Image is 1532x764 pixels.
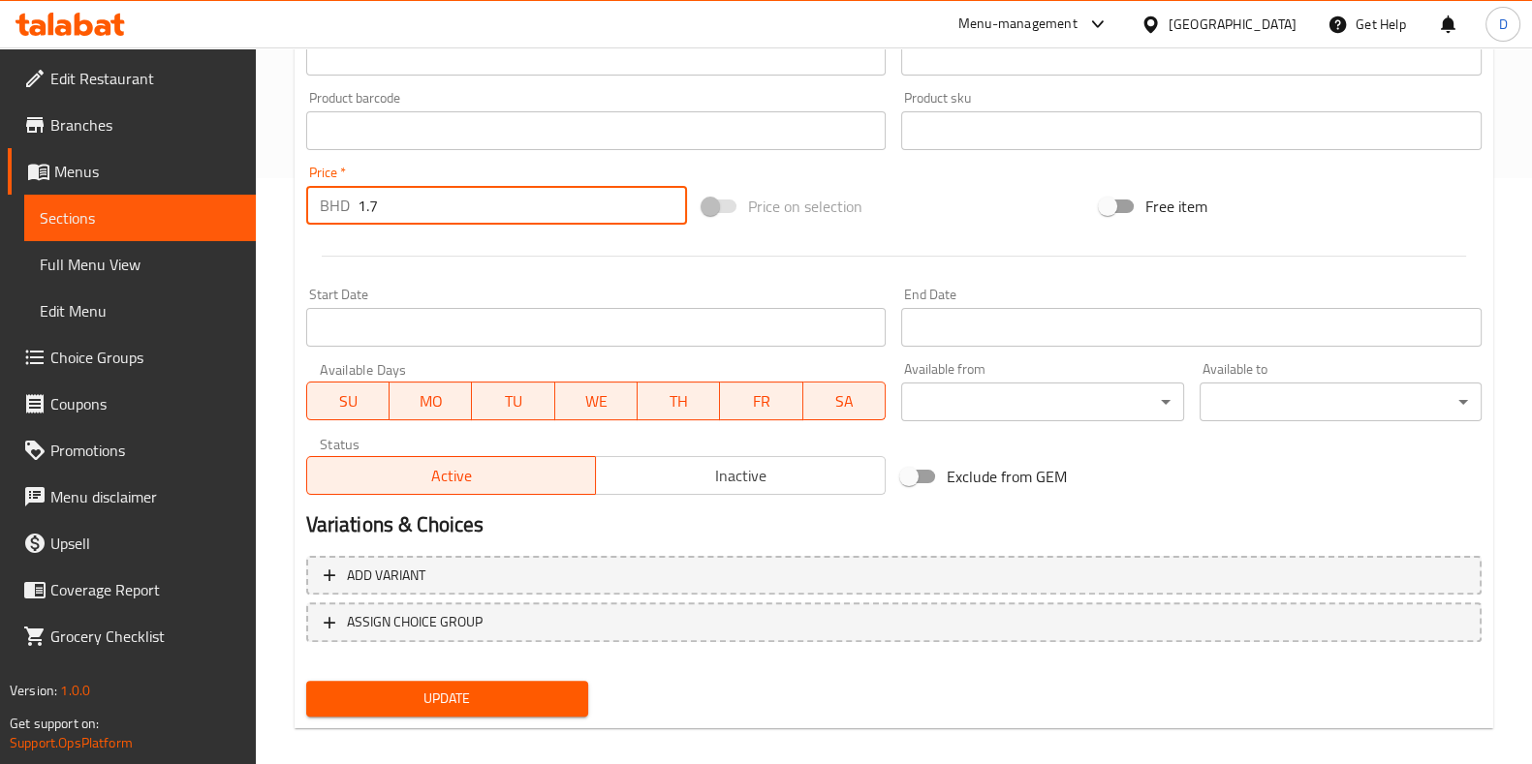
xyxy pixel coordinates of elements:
[1169,14,1297,35] div: [GEOGRAPHIC_DATA]
[40,206,240,229] span: Sections
[947,465,1067,488] span: Exclude from GEM
[8,520,256,566] a: Upsell
[24,195,256,241] a: Sections
[306,111,887,150] input: Please enter product barcode
[563,387,630,415] span: WE
[40,299,240,322] span: Edit Menu
[10,711,99,736] span: Get support on:
[8,427,256,474] a: Promotions
[306,382,390,420] button: SU
[50,625,240,648] span: Grocery Checklist
[8,474,256,520] a: Menu disclaimer
[480,387,547,415] span: TU
[8,566,256,613] a: Coverage Report
[1200,382,1482,421] div: ​
[604,462,878,490] span: Inactive
[8,613,256,659] a: Grocery Checklist
[748,195,862,218] span: Price on selection
[306,602,1482,642] button: ASSIGN CHOICE GROUP
[315,387,382,415] span: SU
[306,556,1482,596] button: Add variant
[811,387,878,415] span: SA
[8,334,256,381] a: Choice Groups
[60,678,90,703] span: 1.0.0
[50,113,240,137] span: Branches
[306,681,588,717] button: Update
[958,13,1078,36] div: Menu-management
[320,194,350,217] p: BHD
[306,510,1482,539] h2: Variations & Choices
[645,387,712,415] span: TH
[315,462,589,490] span: Active
[638,382,720,420] button: TH
[1145,195,1207,218] span: Free item
[728,387,795,415] span: FR
[8,148,256,195] a: Menus
[358,186,688,225] input: Please enter price
[472,382,554,420] button: TU
[8,102,256,148] a: Branches
[347,610,483,634] span: ASSIGN CHOICE GROUP
[555,382,638,420] button: WE
[50,485,240,508] span: Menu disclaimer
[24,241,256,288] a: Full Menu View
[10,730,133,755] a: Support.OpsPlatform
[901,111,1482,150] input: Please enter product sku
[390,382,472,420] button: MO
[50,532,240,555] span: Upsell
[50,578,240,601] span: Coverage Report
[397,387,464,415] span: MO
[50,392,240,415] span: Coupons
[50,67,240,90] span: Edit Restaurant
[50,439,240,462] span: Promotions
[306,456,597,495] button: Active
[8,381,256,427] a: Coupons
[347,564,425,588] span: Add variant
[54,160,240,183] span: Menus
[803,382,886,420] button: SA
[24,288,256,334] a: Edit Menu
[720,382,802,420] button: FR
[50,346,240,369] span: Choice Groups
[40,253,240,276] span: Full Menu View
[322,687,573,711] span: Update
[1498,14,1507,35] span: D
[595,456,886,495] button: Inactive
[8,55,256,102] a: Edit Restaurant
[10,678,57,703] span: Version:
[901,382,1183,421] div: ​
